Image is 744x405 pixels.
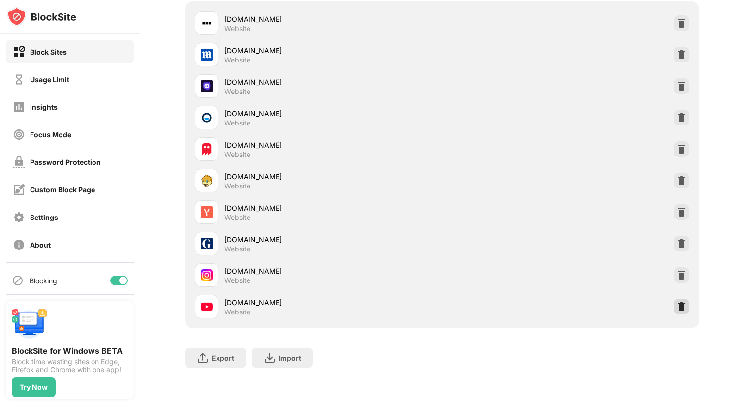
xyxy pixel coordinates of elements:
img: insights-off.svg [13,101,25,113]
div: Website [224,119,250,127]
div: Website [224,24,250,33]
div: Try Now [20,383,48,391]
div: BlockSite for Windows BETA [12,346,128,356]
div: [DOMAIN_NAME] [224,171,442,182]
img: favicons [201,269,213,281]
img: favicons [201,175,213,187]
img: blocking-icon.svg [12,275,24,286]
div: [DOMAIN_NAME] [224,77,442,87]
div: Focus Mode [30,130,71,139]
div: Settings [30,213,58,221]
img: favicons [201,238,213,249]
div: About [30,241,51,249]
img: favicons [201,80,213,92]
div: Website [224,150,250,159]
div: Export [212,354,234,362]
img: push-desktop.svg [12,307,47,342]
div: Blocking [30,277,57,285]
div: Block Sites [30,48,67,56]
div: Custom Block Page [30,186,95,194]
div: Website [224,56,250,64]
div: Website [224,87,250,96]
img: favicons [201,49,213,61]
div: [DOMAIN_NAME] [224,108,442,119]
img: about-off.svg [13,239,25,251]
div: Usage Limit [30,75,69,84]
img: password-protection-off.svg [13,156,25,168]
div: [DOMAIN_NAME] [224,140,442,150]
div: Import [279,354,301,362]
img: logo-blocksite.svg [7,7,76,27]
div: [DOMAIN_NAME] [224,297,442,308]
div: Website [224,182,250,190]
div: Website [224,213,250,222]
img: favicons [201,112,213,124]
img: favicons [201,17,213,29]
div: Password Protection [30,158,101,166]
img: favicons [201,206,213,218]
div: Website [224,308,250,316]
div: [DOMAIN_NAME] [224,266,442,276]
div: Block time wasting sites on Edge, Firefox and Chrome with one app! [12,358,128,374]
div: Insights [30,103,58,111]
div: [DOMAIN_NAME] [224,203,442,213]
img: favicons [201,301,213,312]
div: Website [224,245,250,253]
div: [DOMAIN_NAME] [224,45,442,56]
img: favicons [201,143,213,155]
div: Website [224,276,250,285]
img: focus-off.svg [13,128,25,141]
div: [DOMAIN_NAME] [224,234,442,245]
div: [DOMAIN_NAME] [224,14,442,24]
img: block-on.svg [13,46,25,58]
img: customize-block-page-off.svg [13,184,25,196]
img: time-usage-off.svg [13,73,25,86]
img: settings-off.svg [13,211,25,223]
